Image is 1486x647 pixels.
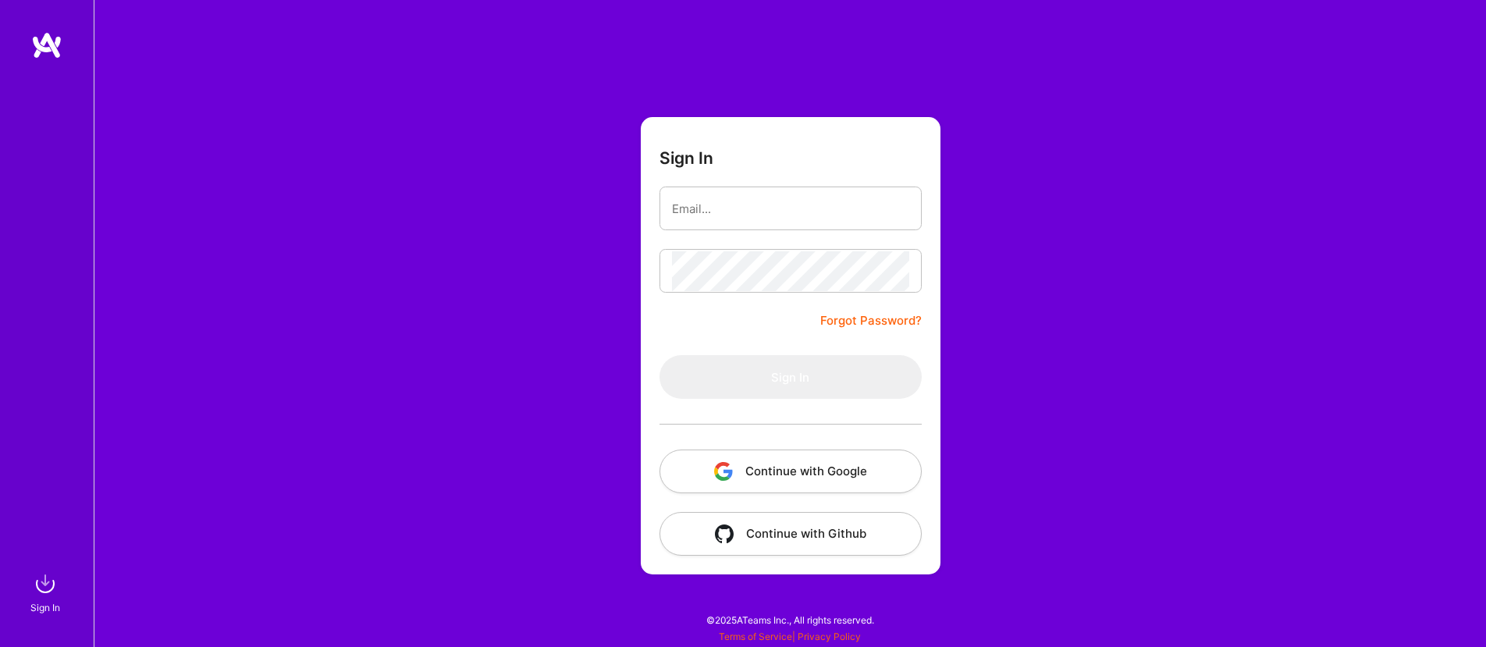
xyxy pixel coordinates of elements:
[33,568,61,616] a: sign inSign In
[714,462,733,481] img: icon
[659,148,713,168] h3: Sign In
[94,600,1486,639] div: © 2025 ATeams Inc., All rights reserved.
[30,599,60,616] div: Sign In
[659,450,922,493] button: Continue with Google
[715,524,734,543] img: icon
[659,512,922,556] button: Continue with Github
[31,31,62,59] img: logo
[719,631,861,642] span: |
[719,631,792,642] a: Terms of Service
[659,355,922,399] button: Sign In
[672,189,909,229] input: Email...
[820,311,922,330] a: Forgot Password?
[30,568,61,599] img: sign in
[798,631,861,642] a: Privacy Policy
